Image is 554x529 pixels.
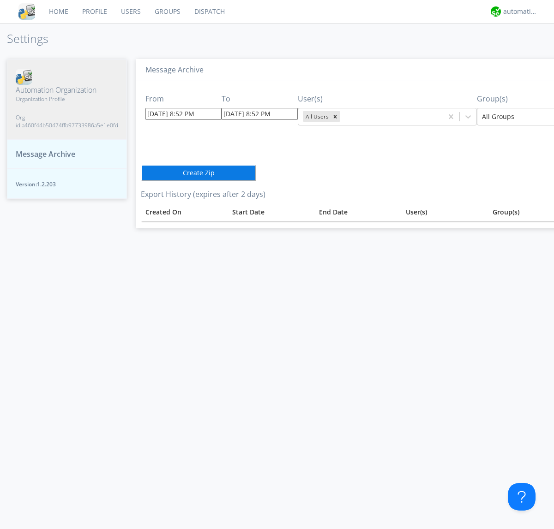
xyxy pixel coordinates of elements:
button: Create Zip [141,165,256,181]
img: d2d01cd9b4174d08988066c6d424eccd [491,6,501,17]
span: Automation Organization [16,85,118,95]
span: Org id: a460f44b50474ffb97733986a5e1e0fd [16,113,118,129]
th: Toggle SortBy [314,203,401,221]
span: Organization Profile [16,95,118,103]
img: cddb5a64eb264b2086981ab96f4c1ba7 [16,69,32,85]
th: Toggle SortBy [141,203,228,221]
h3: User(s) [298,95,477,103]
button: Version:1.2.203 [7,169,127,199]
button: Automation OrganizationOrganization ProfileOrg id:a460f44b50474ffb97733986a5e1e0fd [7,59,127,139]
img: cddb5a64eb264b2086981ab96f4c1ba7 [18,3,35,20]
h3: To [222,95,298,103]
span: Version: 1.2.203 [16,180,118,188]
span: Message Archive [16,149,75,160]
th: Toggle SortBy [228,203,314,221]
h3: From [145,95,222,103]
button: Message Archive [7,139,127,169]
div: Remove All Users [330,111,340,122]
iframe: Toggle Customer Support [508,483,536,511]
th: User(s) [401,203,488,221]
div: automation+atlas [503,7,538,16]
div: All Users [303,111,330,122]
